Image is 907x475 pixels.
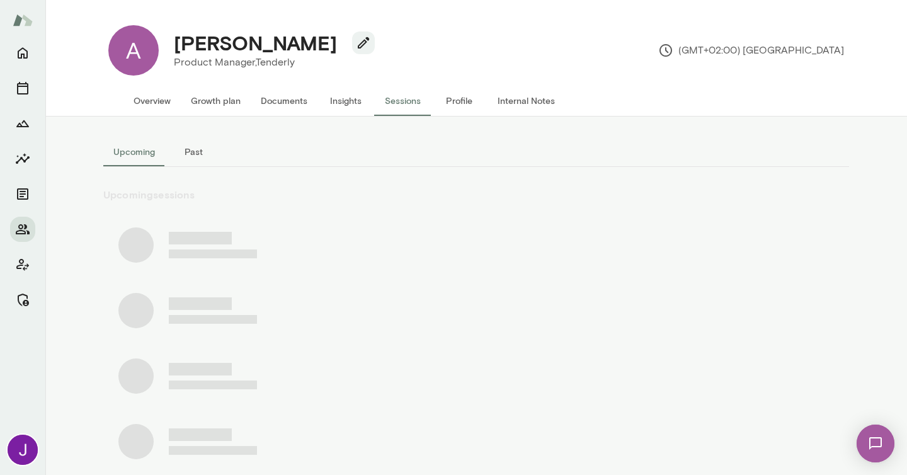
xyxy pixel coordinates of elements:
[488,86,565,116] button: Internal Notes
[658,43,844,58] p: (GMT+02:00) [GEOGRAPHIC_DATA]
[10,40,35,66] button: Home
[13,8,33,32] img: Mento
[8,435,38,465] img: Jocelyn Grodin
[431,86,488,116] button: Profile
[374,86,431,116] button: Sessions
[10,217,35,242] button: Members
[165,137,222,167] button: Past
[181,86,251,116] button: Growth plan
[123,86,181,116] button: Overview
[10,287,35,312] button: Manage
[108,25,159,76] div: A
[10,146,35,171] button: Insights
[103,187,849,202] h6: Upcoming sessions
[251,86,317,116] button: Documents
[174,31,337,55] h4: [PERSON_NAME]
[10,252,35,277] button: Client app
[103,137,849,167] div: basic tabs example
[10,111,35,136] button: Growth Plan
[10,181,35,207] button: Documents
[103,137,165,167] button: Upcoming
[174,55,365,70] p: Product Manager, Tenderly
[317,86,374,116] button: Insights
[10,76,35,101] button: Sessions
